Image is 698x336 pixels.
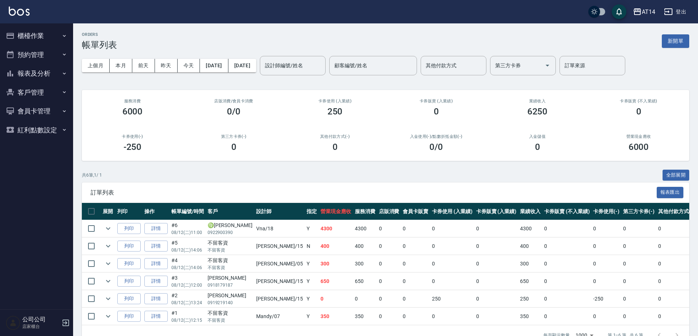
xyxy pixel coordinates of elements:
td: 0 [542,273,591,290]
a: 詳情 [144,311,168,322]
button: expand row [103,293,114,304]
h3: 0 [636,106,641,117]
button: 報表及分析 [3,64,70,83]
img: Person [6,316,20,330]
td: 0 [656,273,697,290]
p: 共 6 筆, 1 / 1 [82,172,102,178]
td: 400 [518,238,542,255]
td: 0 [430,220,474,237]
td: 0 [401,238,430,255]
h3: 250 [327,106,343,117]
p: 0918179187 [208,282,253,288]
td: 0 [377,238,401,255]
td: 400 [353,238,377,255]
td: 0 [430,255,474,272]
div: [PERSON_NAME] [208,292,253,299]
p: 店家櫃台 [22,323,60,330]
div: [PERSON_NAME] [208,274,253,282]
td: 0 [591,255,621,272]
td: Y [305,308,319,325]
button: 昨天 [155,59,178,72]
p: 不留客資 [208,247,253,253]
td: 0 [591,273,621,290]
td: #3 [170,273,206,290]
h3: 帳單列表 [82,40,117,50]
td: 0 [377,273,401,290]
div: ♍[PERSON_NAME] [208,222,253,229]
button: 會員卡管理 [3,102,70,121]
td: 0 [656,290,697,307]
h3: 0 /0 [429,142,443,152]
th: 設計師 [254,203,305,220]
h3: 0/0 [227,106,240,117]
td: 350 [518,308,542,325]
button: AT14 [630,4,658,19]
td: #6 [170,220,206,237]
button: Open [542,60,553,71]
th: 營業現金應收 [319,203,353,220]
td: 0 [542,290,591,307]
td: 0 [621,273,656,290]
td: 650 [353,273,377,290]
td: 0 [353,290,377,307]
td: 250 [518,290,542,307]
h5: 公司公司 [22,316,60,323]
button: 紅利點數設定 [3,121,70,140]
td: 0 [474,290,519,307]
p: 0922900390 [208,229,253,236]
th: 帳單編號/時間 [170,203,206,220]
td: #1 [170,308,206,325]
h2: 業績收入 [496,99,579,103]
th: 業績收入 [518,203,542,220]
button: 預約管理 [3,45,70,64]
th: 第三方卡券(-) [621,203,656,220]
th: 卡券使用 (入業績) [430,203,474,220]
td: 0 [401,255,430,272]
button: 新開單 [662,34,689,48]
a: 詳情 [144,241,168,252]
td: 0 [656,308,697,325]
button: 登出 [661,5,689,19]
button: 列印 [117,276,141,287]
button: 今天 [178,59,200,72]
th: 列印 [115,203,143,220]
button: expand row [103,241,114,252]
p: 0919219140 [208,299,253,306]
td: 0 [377,255,401,272]
td: #4 [170,255,206,272]
td: 0 [591,308,621,325]
td: 0 [319,290,353,307]
td: [PERSON_NAME] /15 [254,273,305,290]
button: 列印 [117,241,141,252]
h3: 0 [333,142,338,152]
p: 08/12 (二) 12:15 [171,317,204,324]
td: [PERSON_NAME] /15 [254,238,305,255]
th: 店販消費 [377,203,401,220]
td: 0 [474,308,519,325]
td: 0 [401,308,430,325]
button: 列印 [117,258,141,269]
a: 報表匯出 [657,189,684,196]
button: [DATE] [200,59,228,72]
td: 0 [401,273,430,290]
div: AT14 [642,7,655,16]
td: 0 [401,290,430,307]
button: expand row [103,276,114,287]
button: 前天 [132,59,155,72]
th: 展開 [101,203,115,220]
td: 300 [518,255,542,272]
td: 0 [542,238,591,255]
td: 0 [542,220,591,237]
p: 08/12 (二) 13:24 [171,299,204,306]
button: 上個月 [82,59,110,72]
span: 訂單列表 [91,189,657,196]
td: -250 [591,290,621,307]
td: 300 [319,255,353,272]
td: 0 [621,255,656,272]
button: 本月 [110,59,132,72]
td: 0 [401,220,430,237]
div: 不留客資 [208,257,253,264]
th: 操作 [143,203,170,220]
h2: 其他付款方式(-) [293,134,377,139]
p: 08/12 (二) 12:00 [171,282,204,288]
